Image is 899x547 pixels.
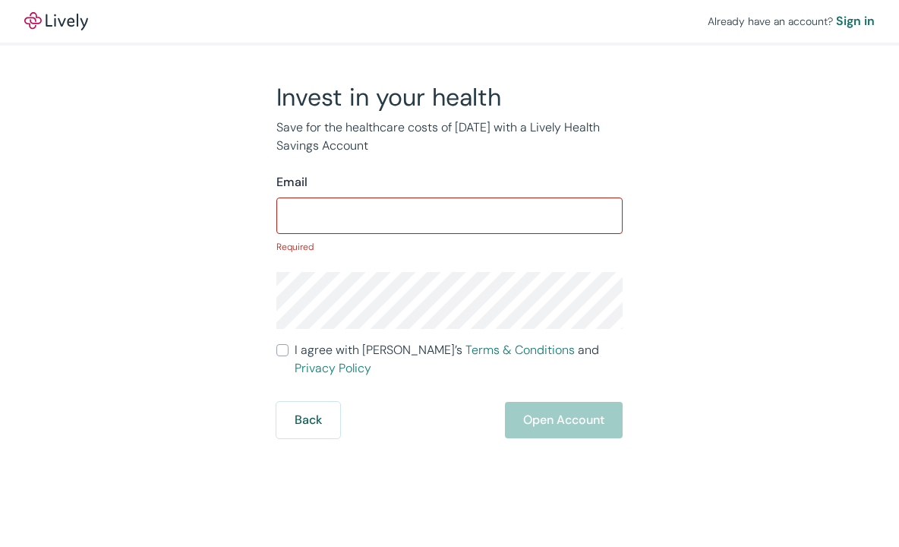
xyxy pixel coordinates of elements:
[465,342,575,358] a: Terms & Conditions
[276,82,623,112] h2: Invest in your health
[295,341,623,378] span: I agree with [PERSON_NAME]’s and
[836,12,875,30] a: Sign in
[276,173,308,191] label: Email
[708,12,875,30] div: Already have an account?
[276,240,623,254] p: Required
[276,119,623,155] p: Save for the healthcare costs of [DATE] with a Lively Health Savings Account
[276,402,340,438] button: Back
[24,12,88,30] img: Lively
[295,360,371,376] a: Privacy Policy
[24,12,88,30] a: LivelyLively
